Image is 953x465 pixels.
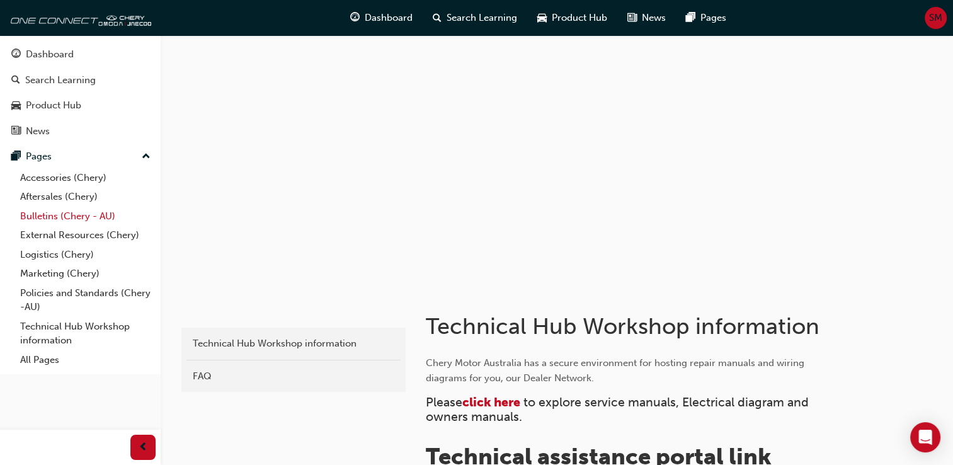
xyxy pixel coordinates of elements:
[11,151,21,163] span: pages-icon
[5,69,156,92] a: Search Learning
[426,313,839,340] h1: Technical Hub Workshop information
[15,284,156,317] a: Policies and Standards (Chery -AU)
[925,7,947,29] button: SM
[11,100,21,112] span: car-icon
[11,75,20,86] span: search-icon
[15,226,156,245] a: External Resources (Chery)
[5,145,156,168] button: Pages
[15,245,156,265] a: Logistics (Chery)
[15,207,156,226] a: Bulletins (Chery - AU)
[11,126,21,137] span: news-icon
[423,5,527,31] a: search-iconSearch Learning
[5,120,156,143] a: News
[5,40,156,145] button: DashboardSearch LearningProduct HubNews
[142,149,151,165] span: up-icon
[910,422,940,452] div: Open Intercom Messenger
[627,10,637,26] span: news-icon
[5,94,156,117] a: Product Hub
[15,168,156,188] a: Accessories (Chery)
[26,98,81,113] div: Product Hub
[617,5,676,31] a: news-iconNews
[929,11,942,25] span: SM
[537,10,547,26] span: car-icon
[426,395,462,410] span: Please
[15,317,156,350] a: Technical Hub Workshop information
[340,5,423,31] a: guage-iconDashboard
[426,357,807,384] span: Chery Motor Australia has a secure environment for hosting repair manuals and wiring diagrams for...
[15,264,156,284] a: Marketing (Chery)
[26,149,52,164] div: Pages
[686,10,695,26] span: pages-icon
[186,365,401,387] a: FAQ
[527,5,617,31] a: car-iconProduct Hub
[6,5,151,30] img: oneconnect
[5,43,156,66] a: Dashboard
[350,10,360,26] span: guage-icon
[25,73,96,88] div: Search Learning
[11,49,21,60] span: guage-icon
[447,11,517,25] span: Search Learning
[642,11,666,25] span: News
[700,11,726,25] span: Pages
[552,11,607,25] span: Product Hub
[676,5,736,31] a: pages-iconPages
[139,440,148,456] span: prev-icon
[365,11,413,25] span: Dashboard
[193,369,394,384] div: FAQ
[462,395,520,410] a: click here
[15,350,156,370] a: All Pages
[433,10,442,26] span: search-icon
[15,187,156,207] a: Aftersales (Chery)
[193,336,394,351] div: Technical Hub Workshop information
[26,124,50,139] div: News
[26,47,74,62] div: Dashboard
[426,395,812,424] span: to explore service manuals, Electrical diagram and owners manuals.
[186,333,401,355] a: Technical Hub Workshop information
